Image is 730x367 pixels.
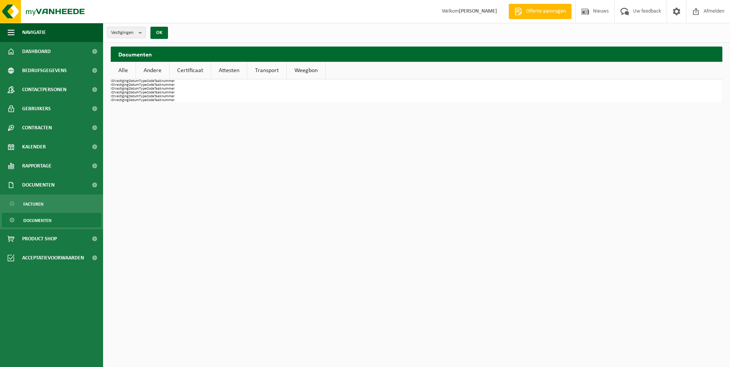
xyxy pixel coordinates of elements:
[111,87,114,91] th: ID
[114,98,129,102] th: Vestiging
[22,137,46,156] span: Kalender
[136,62,169,79] a: Andere
[111,27,136,39] span: Vestigingen
[524,8,568,15] span: Offerte aanvragen
[147,91,154,95] th: Code
[129,98,139,102] th: Datum
[154,91,174,95] th: Taaknummer
[23,197,44,211] span: Facturen
[154,83,174,87] th: Taaknummer
[247,62,286,79] a: Transport
[147,79,154,83] th: Code
[111,83,114,87] th: ID
[139,79,147,83] th: Type
[139,91,147,95] th: Type
[139,87,147,91] th: Type
[111,95,114,98] th: ID
[107,27,146,38] button: Vestigingen
[22,248,84,267] span: Acceptatievoorwaarden
[111,91,114,95] th: ID
[150,27,168,39] button: OK
[22,42,51,61] span: Dashboard
[139,98,147,102] th: Type
[2,196,101,211] a: Facturen
[287,62,325,79] a: Weegbon
[139,83,147,87] th: Type
[22,23,46,42] span: Navigatie
[129,83,139,87] th: Datum
[2,213,101,227] a: Documenten
[129,87,139,91] th: Datum
[147,87,154,91] th: Code
[22,118,52,137] span: Contracten
[114,79,129,83] th: Vestiging
[129,95,139,98] th: Datum
[111,47,722,61] h2: Documenten
[154,98,174,102] th: Taaknummer
[459,8,497,14] strong: [PERSON_NAME]
[111,62,136,79] a: Alle
[154,87,174,91] th: Taaknummer
[22,61,67,80] span: Bedrijfsgegevens
[114,91,129,95] th: Vestiging
[22,175,55,195] span: Documenten
[22,229,57,248] span: Product Shop
[147,83,154,87] th: Code
[170,62,211,79] a: Certificaat
[114,83,129,87] th: Vestiging
[211,62,247,79] a: Attesten
[129,91,139,95] th: Datum
[509,4,572,19] a: Offerte aanvragen
[111,79,114,83] th: ID
[147,95,154,98] th: Code
[154,95,174,98] th: Taaknummer
[22,156,52,175] span: Rapportage
[23,213,52,228] span: Documenten
[22,99,51,118] span: Gebruikers
[114,95,129,98] th: Vestiging
[129,79,139,83] th: Datum
[154,79,174,83] th: Taaknummer
[111,98,114,102] th: ID
[147,98,154,102] th: Code
[22,80,66,99] span: Contactpersonen
[114,87,129,91] th: Vestiging
[139,95,147,98] th: Type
